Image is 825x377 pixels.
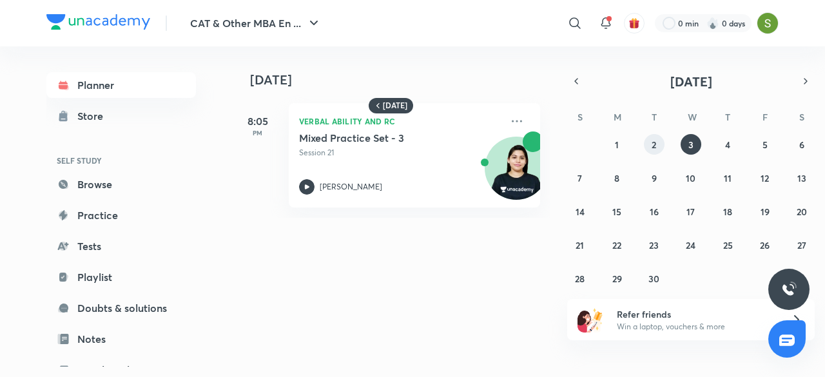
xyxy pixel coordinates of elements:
[797,239,806,251] abbr: September 27, 2025
[299,147,501,159] p: Session 21
[182,10,329,36] button: CAT & Other MBA En ...
[299,113,501,129] p: Verbal Ability and RC
[717,235,738,255] button: September 25, 2025
[644,134,665,155] button: September 2, 2025
[628,17,640,29] img: avatar
[485,144,547,206] img: Avatar
[688,111,697,123] abbr: Wednesday
[652,139,656,151] abbr: September 2, 2025
[570,235,590,255] button: September 21, 2025
[624,13,645,34] button: avatar
[725,111,730,123] abbr: Thursday
[755,201,775,222] button: September 19, 2025
[652,111,657,123] abbr: Tuesday
[320,181,382,193] p: [PERSON_NAME]
[570,268,590,289] button: September 28, 2025
[299,131,460,144] h5: Mixed Practice Set - 3
[670,73,712,90] span: [DATE]
[723,239,733,251] abbr: September 25, 2025
[681,235,701,255] button: September 24, 2025
[644,201,665,222] button: September 16, 2025
[649,239,659,251] abbr: September 23, 2025
[652,172,657,184] abbr: September 9, 2025
[46,14,150,30] img: Company Logo
[762,111,768,123] abbr: Friday
[761,206,770,218] abbr: September 19, 2025
[232,113,284,129] h5: 8:05
[46,171,196,197] a: Browse
[612,206,621,218] abbr: September 15, 2025
[686,206,695,218] abbr: September 17, 2025
[648,273,659,285] abbr: September 30, 2025
[644,168,665,188] button: September 9, 2025
[46,150,196,171] h6: SELF STUDY
[725,139,730,151] abbr: September 4, 2025
[688,139,694,151] abbr: September 3, 2025
[797,172,806,184] abbr: September 13, 2025
[46,103,196,129] a: Store
[762,139,768,151] abbr: September 5, 2025
[576,239,584,251] abbr: September 21, 2025
[681,168,701,188] button: September 10, 2025
[686,172,695,184] abbr: September 10, 2025
[686,239,695,251] abbr: September 24, 2025
[232,129,284,137] p: PM
[761,172,769,184] abbr: September 12, 2025
[617,321,775,333] p: Win a laptop, vouchers & more
[607,168,627,188] button: September 8, 2025
[614,111,621,123] abbr: Monday
[717,134,738,155] button: September 4, 2025
[577,172,582,184] abbr: September 7, 2025
[681,134,701,155] button: September 3, 2025
[612,273,622,285] abbr: September 29, 2025
[617,307,775,321] h6: Refer friends
[46,233,196,259] a: Tests
[706,17,719,30] img: streak
[644,235,665,255] button: September 23, 2025
[46,295,196,321] a: Doubts & solutions
[577,111,583,123] abbr: Sunday
[791,235,812,255] button: September 27, 2025
[575,273,585,285] abbr: September 28, 2025
[724,172,732,184] abbr: September 11, 2025
[799,139,804,151] abbr: September 6, 2025
[614,172,619,184] abbr: September 8, 2025
[570,201,590,222] button: September 14, 2025
[755,235,775,255] button: September 26, 2025
[607,268,627,289] button: September 29, 2025
[46,326,196,352] a: Notes
[46,264,196,290] a: Playlist
[723,206,732,218] abbr: September 18, 2025
[717,201,738,222] button: September 18, 2025
[250,72,553,88] h4: [DATE]
[46,14,150,33] a: Company Logo
[650,206,659,218] abbr: September 16, 2025
[77,108,111,124] div: Store
[717,168,738,188] button: September 11, 2025
[607,201,627,222] button: September 15, 2025
[607,134,627,155] button: September 1, 2025
[791,201,812,222] button: September 20, 2025
[585,72,797,90] button: [DATE]
[615,139,619,151] abbr: September 1, 2025
[612,239,621,251] abbr: September 22, 2025
[791,168,812,188] button: September 13, 2025
[791,134,812,155] button: September 6, 2025
[799,111,804,123] abbr: Saturday
[46,72,196,98] a: Planner
[383,101,407,111] h6: [DATE]
[755,168,775,188] button: September 12, 2025
[760,239,770,251] abbr: September 26, 2025
[644,268,665,289] button: September 30, 2025
[681,201,701,222] button: September 17, 2025
[797,206,807,218] abbr: September 20, 2025
[46,202,196,228] a: Practice
[576,206,585,218] abbr: September 14, 2025
[577,307,603,333] img: referral
[757,12,779,34] img: Samridhi Vij
[755,134,775,155] button: September 5, 2025
[607,235,627,255] button: September 22, 2025
[570,168,590,188] button: September 7, 2025
[781,282,797,297] img: ttu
